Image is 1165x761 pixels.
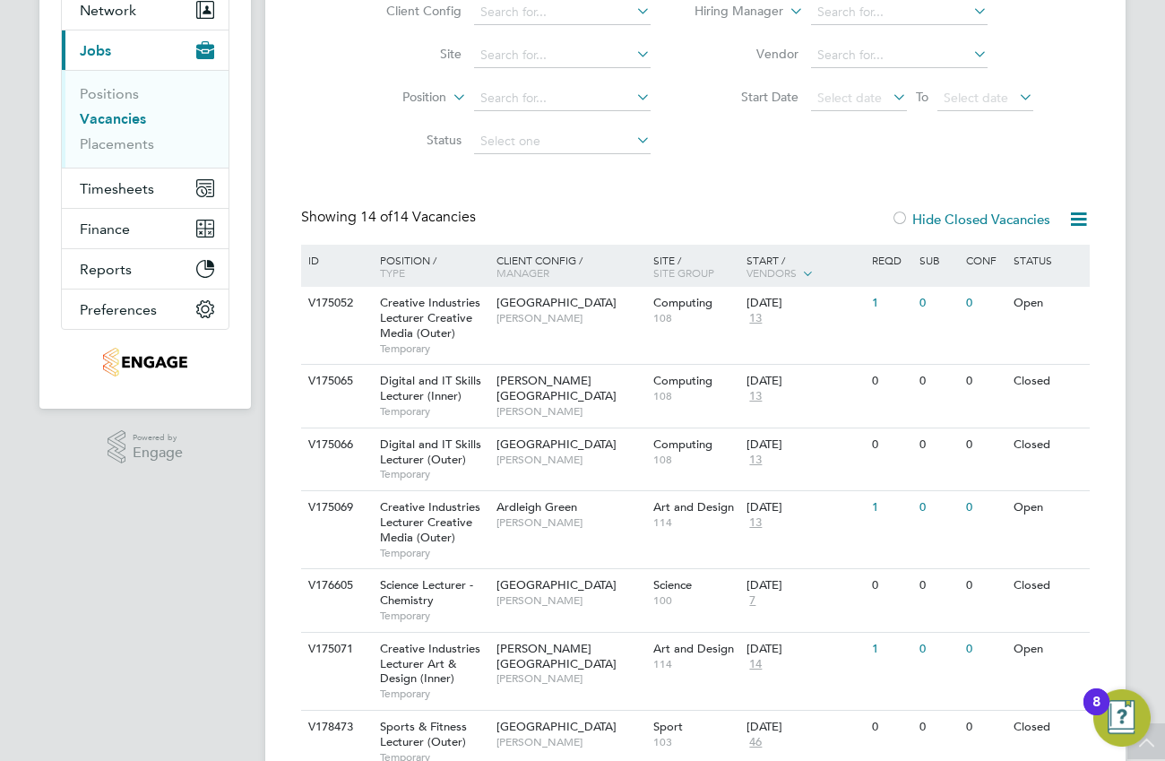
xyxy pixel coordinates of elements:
div: 0 [962,287,1008,320]
div: V175066 [304,428,367,462]
span: 13 [746,453,764,468]
div: Closed [1009,365,1087,398]
div: 0 [915,365,962,398]
div: Jobs [62,70,229,168]
div: 0 [962,633,1008,666]
span: 114 [653,657,738,671]
span: [PERSON_NAME] [496,453,644,467]
span: 103 [653,735,738,749]
button: Finance [62,209,229,248]
span: Computing [653,295,712,310]
div: 0 [867,428,914,462]
button: Preferences [62,290,229,329]
span: [GEOGRAPHIC_DATA] [496,719,617,734]
div: 0 [867,711,914,744]
button: Timesheets [62,169,229,208]
div: Reqd [867,245,914,275]
div: [DATE] [746,374,863,389]
label: Client Config [358,3,462,19]
div: 0 [867,365,914,398]
span: Temporary [380,404,488,419]
span: Timesheets [80,180,154,197]
div: 0 [962,365,1008,398]
span: 13 [746,311,764,326]
span: [GEOGRAPHIC_DATA] [496,437,617,452]
span: Art and Design [653,641,734,656]
span: Creative Industries Lecturer Creative Media (Outer) [380,295,480,341]
div: Start / [742,245,867,290]
span: [GEOGRAPHIC_DATA] [496,295,617,310]
div: Showing [301,208,479,227]
span: Creative Industries Lecturer Creative Media (Outer) [380,499,480,545]
span: 13 [746,389,764,404]
div: Site / [649,245,743,288]
span: Temporary [380,687,488,701]
div: 0 [962,569,1008,602]
a: Vacancies [80,110,146,127]
span: Temporary [380,609,488,623]
a: Positions [80,85,139,102]
div: Conf [962,245,1008,275]
label: Start Date [695,89,798,105]
div: 0 [915,569,962,602]
span: Select date [944,90,1008,106]
img: searchworkseducation-logo-retina.png [103,348,186,376]
span: Select date [817,90,882,106]
label: Vendor [695,46,798,62]
span: Art and Design [653,499,734,515]
span: 13 [746,515,764,531]
input: Search for... [474,86,651,111]
span: [PERSON_NAME] [496,515,644,530]
span: 100 [653,593,738,608]
span: Digital and IT Skills Lecturer (Inner) [380,373,481,403]
span: Vendors [746,265,797,280]
span: [PERSON_NAME] [496,671,644,686]
div: [DATE] [746,296,863,311]
div: 0 [867,569,914,602]
a: Placements [80,135,154,152]
span: Reports [80,261,132,278]
div: ID [304,245,367,275]
span: Network [80,2,136,19]
span: 14 Vacancies [360,208,476,226]
div: Open [1009,491,1087,524]
span: Temporary [380,467,488,481]
label: Site [358,46,462,62]
div: V175065 [304,365,367,398]
span: Finance [80,221,130,238]
span: Digital and IT Skills Lecturer (Outer) [380,437,481,467]
div: Position / [367,245,492,288]
label: Hide Closed Vacancies [891,211,1050,228]
div: Closed [1009,569,1087,602]
div: [DATE] [746,500,863,515]
div: Client Config / [492,245,649,288]
div: Open [1009,287,1087,320]
div: Closed [1009,428,1087,462]
span: Computing [653,373,712,388]
div: 0 [915,428,962,462]
div: Open [1009,633,1087,666]
span: Powered by [133,430,183,445]
span: Ardleigh Green [496,499,577,515]
div: 0 [915,287,962,320]
span: 114 [653,515,738,530]
div: 0 [915,711,962,744]
button: Jobs [62,30,229,70]
div: V176605 [304,569,367,602]
span: Manager [496,265,549,280]
div: 0 [962,428,1008,462]
span: Jobs [80,42,111,59]
div: 1 [867,287,914,320]
span: 108 [653,453,738,467]
button: Reports [62,249,229,289]
span: 14 of [360,208,393,226]
span: 108 [653,311,738,325]
span: Site Group [653,265,714,280]
span: Sports & Fitness Lecturer (Outer) [380,719,467,749]
div: 0 [962,711,1008,744]
div: V178473 [304,711,367,744]
div: [DATE] [746,437,863,453]
div: 0 [915,633,962,666]
div: V175052 [304,287,367,320]
div: 8 [1092,702,1100,725]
